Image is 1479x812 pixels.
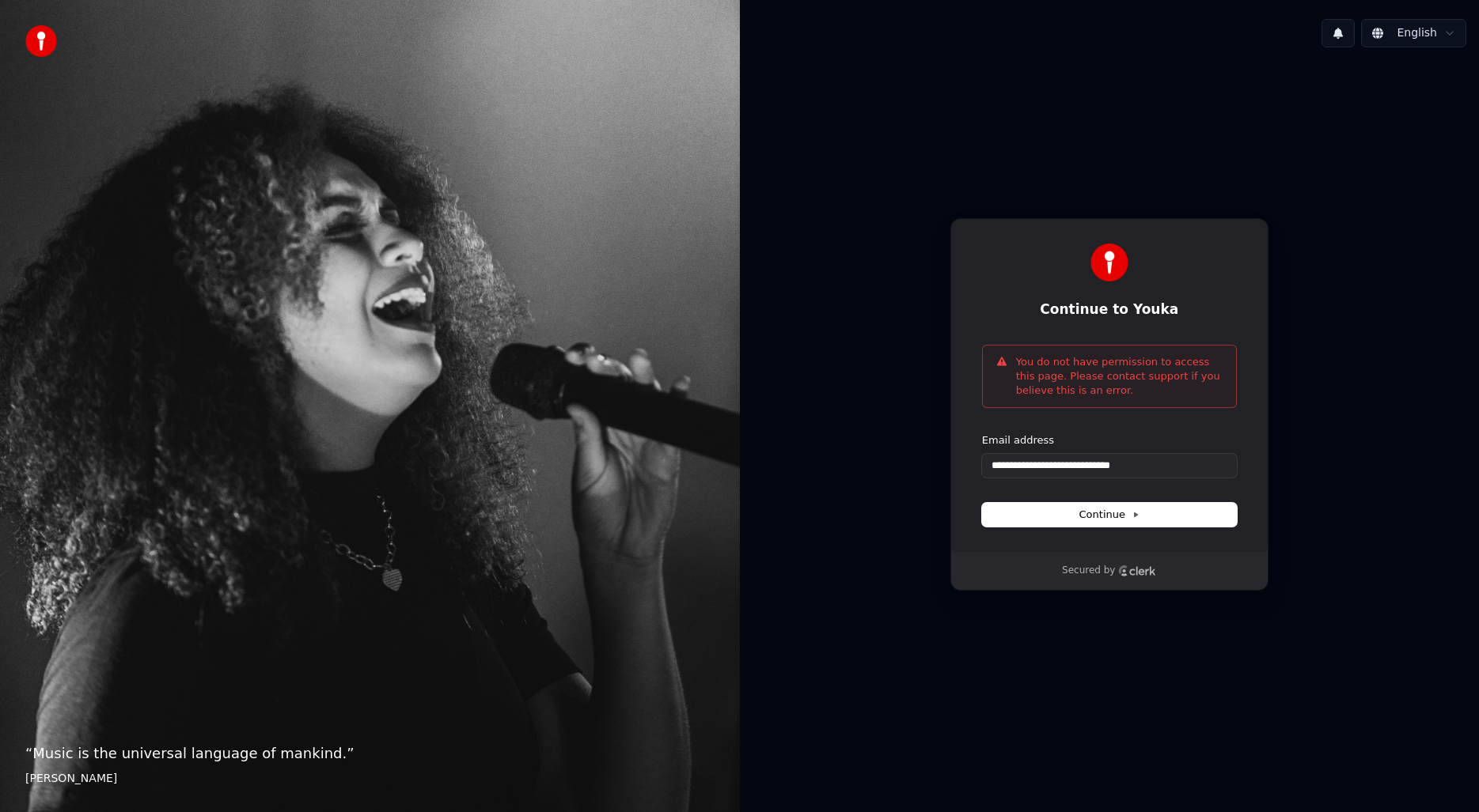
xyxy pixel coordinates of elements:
[1090,244,1128,281] img: Youka
[25,742,715,765] p: “ Music is the universal language of mankind. ”
[982,300,1237,319] h1: Continue to Youka
[982,433,1054,448] label: Email address
[982,503,1237,527] button: Continue
[1016,355,1223,398] p: You do not have permission to access this page. Please contact support if you believe this is an ...
[1118,565,1156,576] a: Clerk logo
[1079,508,1140,522] span: Continue
[25,25,57,57] img: youka
[25,771,715,787] footer: [PERSON_NAME]
[1062,565,1115,577] p: Secured by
